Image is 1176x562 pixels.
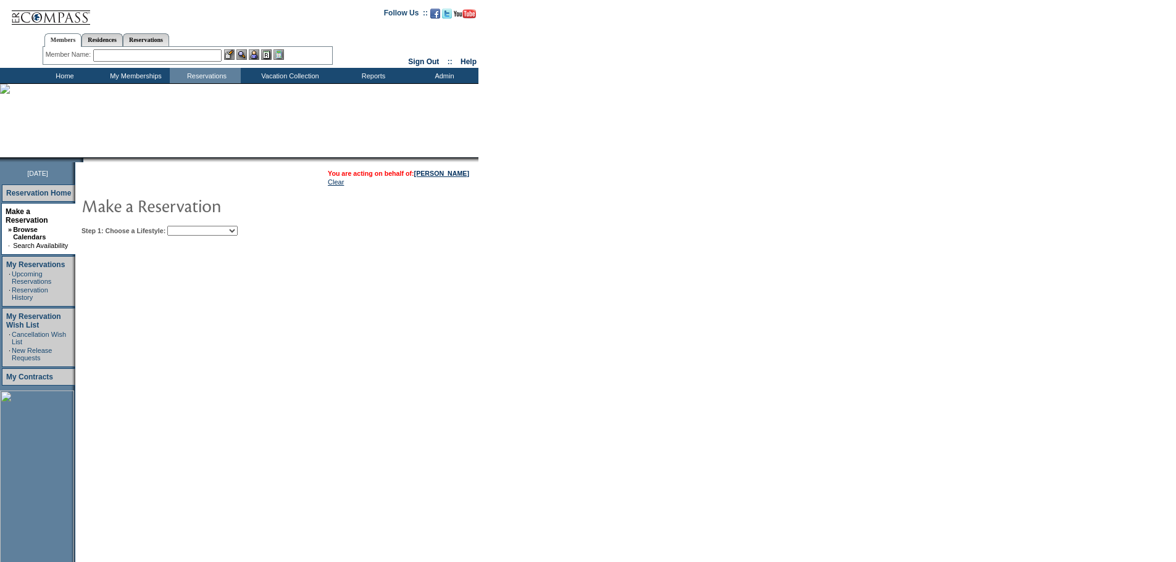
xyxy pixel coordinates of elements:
b: » [8,226,12,233]
a: My Reservations [6,260,65,269]
a: Become our fan on Facebook [430,12,440,20]
td: · [9,347,10,362]
a: Residences [81,33,123,46]
td: Reservations [170,68,241,83]
img: Become our fan on Facebook [430,9,440,19]
td: · [9,270,10,285]
a: Members [44,33,82,47]
a: Reservations [123,33,169,46]
a: My Reservation Wish List [6,312,61,329]
span: You are acting on behalf of: [328,170,469,177]
a: Browse Calendars [13,226,46,241]
a: Sign Out [408,57,439,66]
a: Make a Reservation [6,207,48,225]
a: Clear [328,178,344,186]
a: [PERSON_NAME] [414,170,469,177]
img: promoShadowLeftCorner.gif [79,157,83,162]
td: Home [28,68,99,83]
img: blank.gif [83,157,85,162]
a: My Contracts [6,373,53,381]
a: Help [461,57,477,66]
td: Admin [407,68,478,83]
img: b_edit.gif [224,49,235,60]
img: pgTtlMakeReservation.gif [81,193,328,218]
td: Reports [336,68,407,83]
img: b_calculator.gif [273,49,284,60]
td: · [8,242,12,249]
div: Member Name: [46,49,93,60]
td: · [9,286,10,301]
a: Reservation History [12,286,48,301]
span: :: [448,57,452,66]
img: Impersonate [249,49,259,60]
a: Reservation Home [6,189,71,197]
a: New Release Requests [12,347,52,362]
td: · [9,331,10,345]
a: Upcoming Reservations [12,270,51,285]
span: [DATE] [27,170,48,177]
img: Reservations [261,49,272,60]
a: Cancellation Wish List [12,331,66,345]
td: My Memberships [99,68,170,83]
td: Vacation Collection [241,68,336,83]
a: Follow us on Twitter [442,12,452,20]
a: Subscribe to our YouTube Channel [454,12,476,20]
b: Step 1: Choose a Lifestyle: [81,227,165,234]
img: View [236,49,247,60]
td: Follow Us :: [384,7,428,22]
img: Follow us on Twitter [442,9,452,19]
img: Subscribe to our YouTube Channel [454,9,476,19]
a: Search Availability [13,242,68,249]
